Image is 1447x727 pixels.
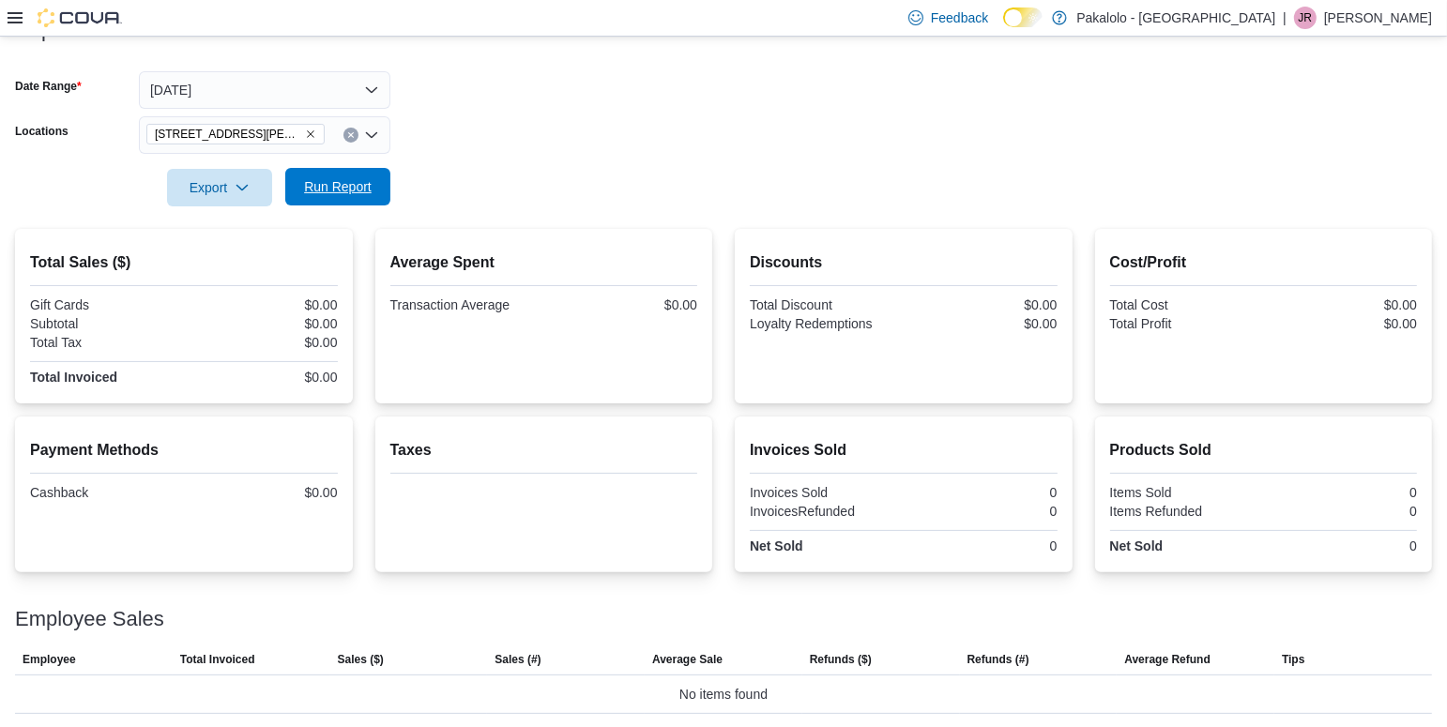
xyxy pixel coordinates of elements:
[30,439,338,462] h2: Payment Methods
[155,125,301,144] span: [STREET_ADDRESS][PERSON_NAME]
[1267,538,1417,553] div: 0
[30,316,180,331] div: Subtotal
[364,128,379,143] button: Open list of options
[1110,316,1260,331] div: Total Profit
[30,485,180,500] div: Cashback
[188,370,338,385] div: $0.00
[1110,297,1260,312] div: Total Cost
[390,251,698,274] h2: Average Spent
[907,504,1058,519] div: 0
[146,124,325,144] span: 385 Tompkins Avenue
[1267,485,1417,500] div: 0
[547,297,697,312] div: $0.00
[1003,27,1004,28] span: Dark Mode
[38,8,122,27] img: Cova
[390,439,698,462] h2: Taxes
[304,177,372,196] span: Run Report
[750,316,900,331] div: Loyalty Redemptions
[1076,7,1275,29] p: Pakalolo - [GEOGRAPHIC_DATA]
[30,335,180,350] div: Total Tax
[1110,504,1260,519] div: Items Refunded
[1003,8,1043,27] input: Dark Mode
[285,168,390,205] button: Run Report
[23,652,76,667] span: Employee
[750,538,803,553] strong: Net Sold
[305,129,316,140] button: Remove 385 Tompkins Avenue from selection in this group
[15,124,69,139] label: Locations
[1299,7,1313,29] span: JR
[1283,7,1287,29] p: |
[495,652,541,667] span: Sales (#)
[750,297,900,312] div: Total Discount
[390,297,541,312] div: Transaction Average
[139,71,390,109] button: [DATE]
[180,652,255,667] span: Total Invoiced
[1294,7,1317,29] div: Justin Rochon
[750,251,1058,274] h2: Discounts
[1124,652,1211,667] span: Average Refund
[30,251,338,274] h2: Total Sales ($)
[907,316,1058,331] div: $0.00
[188,485,338,500] div: $0.00
[30,370,117,385] strong: Total Invoiced
[1267,297,1417,312] div: $0.00
[1110,439,1418,462] h2: Products Sold
[178,169,261,206] span: Export
[750,485,900,500] div: Invoices Sold
[1110,485,1260,500] div: Items Sold
[167,169,272,206] button: Export
[967,652,1029,667] span: Refunds (#)
[679,683,768,705] span: No items found
[1110,538,1164,553] strong: Net Sold
[188,316,338,331] div: $0.00
[338,652,384,667] span: Sales ($)
[188,297,338,312] div: $0.00
[1267,504,1417,519] div: 0
[188,335,338,350] div: $0.00
[652,652,723,667] span: Average Sale
[907,485,1058,500] div: 0
[750,439,1058,462] h2: Invoices Sold
[30,297,180,312] div: Gift Cards
[15,79,82,94] label: Date Range
[1110,251,1418,274] h2: Cost/Profit
[1282,652,1304,667] span: Tips
[1267,316,1417,331] div: $0.00
[931,8,988,27] span: Feedback
[907,297,1058,312] div: $0.00
[750,504,900,519] div: InvoicesRefunded
[1324,7,1432,29] p: [PERSON_NAME]
[907,538,1058,553] div: 0
[15,608,164,630] h3: Employee Sales
[343,128,358,143] button: Clear input
[810,652,872,667] span: Refunds ($)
